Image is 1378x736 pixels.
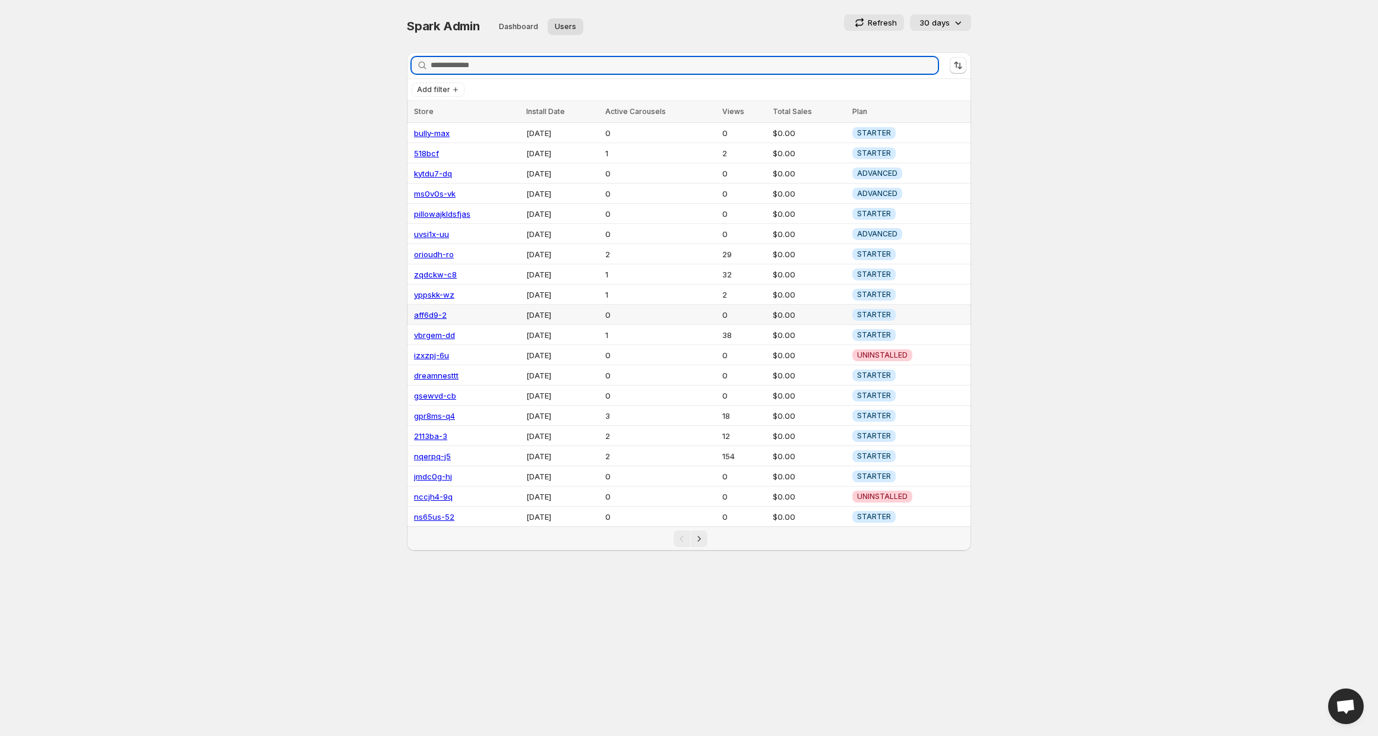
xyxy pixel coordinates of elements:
td: 0 [602,466,719,487]
td: 0 [719,365,769,386]
td: $0.00 [769,365,849,386]
td: $0.00 [769,163,849,184]
td: [DATE] [523,244,602,264]
td: $0.00 [769,386,849,406]
td: 0 [602,163,719,184]
button: Sort the results [950,57,966,74]
span: Views [722,107,744,116]
td: 1 [602,285,719,305]
td: 0 [719,224,769,244]
a: ms0v0s-vk [414,189,456,198]
button: Add filter [412,83,464,97]
a: yppskk-wz [414,290,454,299]
a: 518bcf [414,149,439,158]
a: uvsi1x-uu [414,229,449,239]
span: ADVANCED [857,169,897,178]
span: STARTER [857,472,891,481]
a: gpr8ms-q4 [414,411,455,421]
td: 1 [602,325,719,345]
td: 2 [719,143,769,163]
td: [DATE] [523,406,602,426]
td: [DATE] [523,264,602,285]
span: STARTER [857,290,891,299]
td: 38 [719,325,769,345]
td: 0 [602,204,719,224]
td: $0.00 [769,224,849,244]
button: Dashboard overview [492,18,545,35]
td: $0.00 [769,446,849,466]
a: nqerpq-j5 [414,451,451,461]
span: Active Carousels [605,107,666,116]
a: nccjh4-9q [414,492,453,501]
p: 30 days [919,17,950,29]
td: 12 [719,426,769,446]
td: $0.00 [769,426,849,446]
a: izxzpj-6u [414,350,449,360]
a: zqdckw-c8 [414,270,457,279]
td: 0 [602,487,719,507]
a: vbrgem-dd [414,330,455,340]
a: kytdu7-dq [414,169,452,178]
nav: Pagination [407,526,971,551]
td: $0.00 [769,487,849,507]
a: aff6d9-2 [414,310,447,320]
a: jmdc0g-hj [414,472,452,481]
td: [DATE] [523,184,602,204]
td: [DATE] [523,466,602,487]
td: [DATE] [523,285,602,305]
span: STARTER [857,270,891,279]
span: STARTER [857,128,891,138]
span: STARTER [857,310,891,320]
span: STARTER [857,209,891,219]
td: [DATE] [523,143,602,163]
td: 2 [719,285,769,305]
td: 0 [602,365,719,386]
td: 0 [719,184,769,204]
td: 0 [602,123,719,143]
span: STARTER [857,249,891,259]
button: 30 days [910,14,971,31]
td: [DATE] [523,386,602,406]
a: pillowajkldsfjas [414,209,470,219]
span: Total Sales [773,107,812,116]
td: $0.00 [769,244,849,264]
a: gsewvd-cb [414,391,456,400]
td: $0.00 [769,345,849,365]
span: STARTER [857,371,891,380]
span: UNINSTALLED [857,350,908,360]
td: [DATE] [523,365,602,386]
span: UNINSTALLED [857,492,908,501]
span: STARTER [857,512,891,522]
td: 29 [719,244,769,264]
a: 2113ba-3 [414,431,447,441]
td: 0 [719,305,769,325]
button: Refresh [844,14,904,31]
button: Next [691,530,707,547]
td: 2 [602,426,719,446]
td: 2 [602,446,719,466]
td: 0 [719,487,769,507]
td: $0.00 [769,143,849,163]
td: 1 [602,143,719,163]
td: $0.00 [769,184,849,204]
span: Install Date [526,107,565,116]
td: 0 [602,305,719,325]
td: $0.00 [769,466,849,487]
td: 0 [602,386,719,406]
td: $0.00 [769,507,849,527]
a: bully-max [414,128,450,138]
td: $0.00 [769,305,849,325]
td: 0 [602,184,719,204]
span: STARTER [857,451,891,461]
span: STARTER [857,391,891,400]
div: Open chat [1328,688,1364,724]
td: 3 [602,406,719,426]
span: ADVANCED [857,189,897,198]
td: [DATE] [523,305,602,325]
span: Plan [852,107,867,116]
a: dreamnesttt [414,371,459,380]
td: 0 [719,386,769,406]
p: Refresh [868,17,897,29]
a: ns65us-52 [414,512,454,522]
span: Users [555,22,576,31]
